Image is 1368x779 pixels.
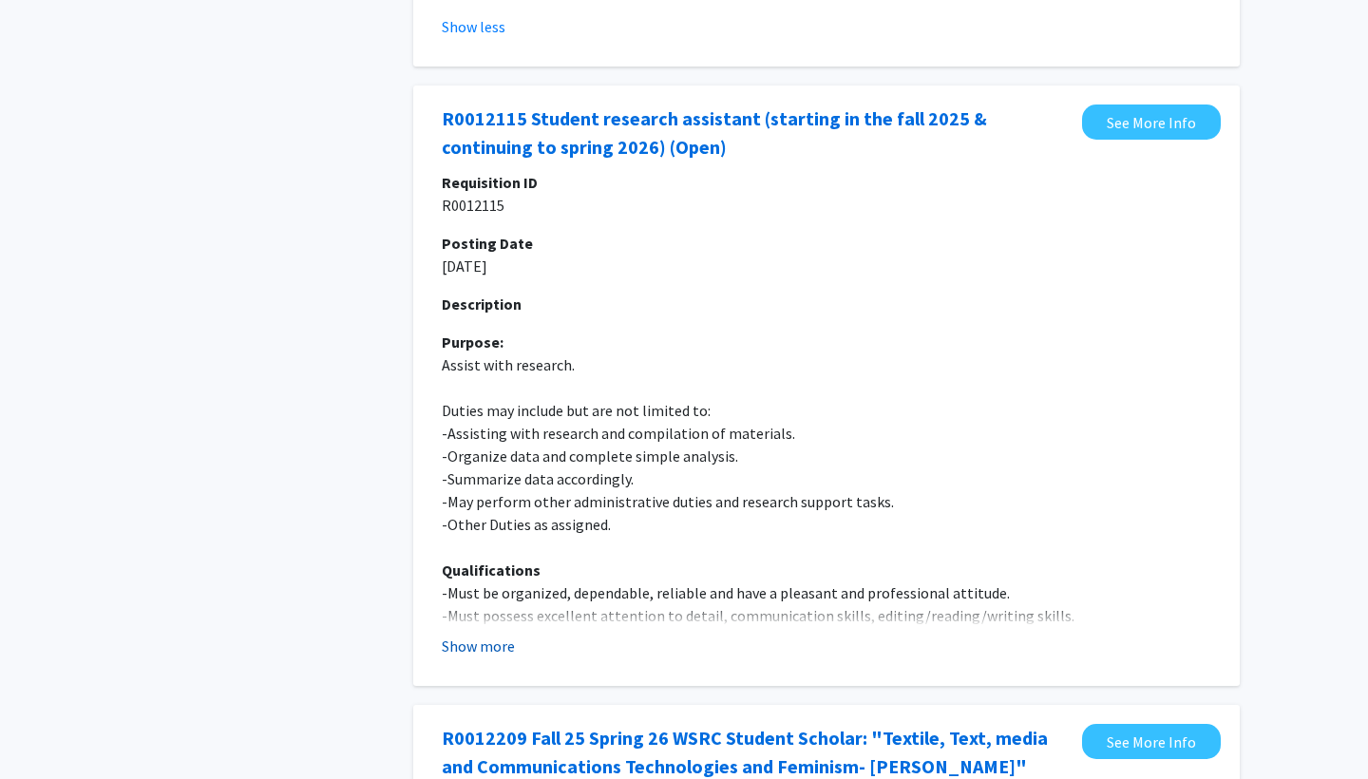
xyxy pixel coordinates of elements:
b: Requisition ID [442,173,538,192]
iframe: Chat [14,693,81,765]
a: Opens in a new tab [1082,724,1221,759]
p: [DATE] [442,255,1211,277]
a: Opens in a new tab [442,104,1073,161]
p: R0012115 [442,194,1211,217]
b: Posting Date [442,234,533,253]
b: Qualifications [442,560,541,579]
b: Purpose: [442,332,503,351]
button: Show less [442,15,505,38]
p: Assist with research. Duties may include but are not limited to: -Assisting with research and com... [442,331,1211,650]
button: Show more [442,635,515,657]
b: Description [442,294,522,313]
a: Opens in a new tab [1082,104,1221,140]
